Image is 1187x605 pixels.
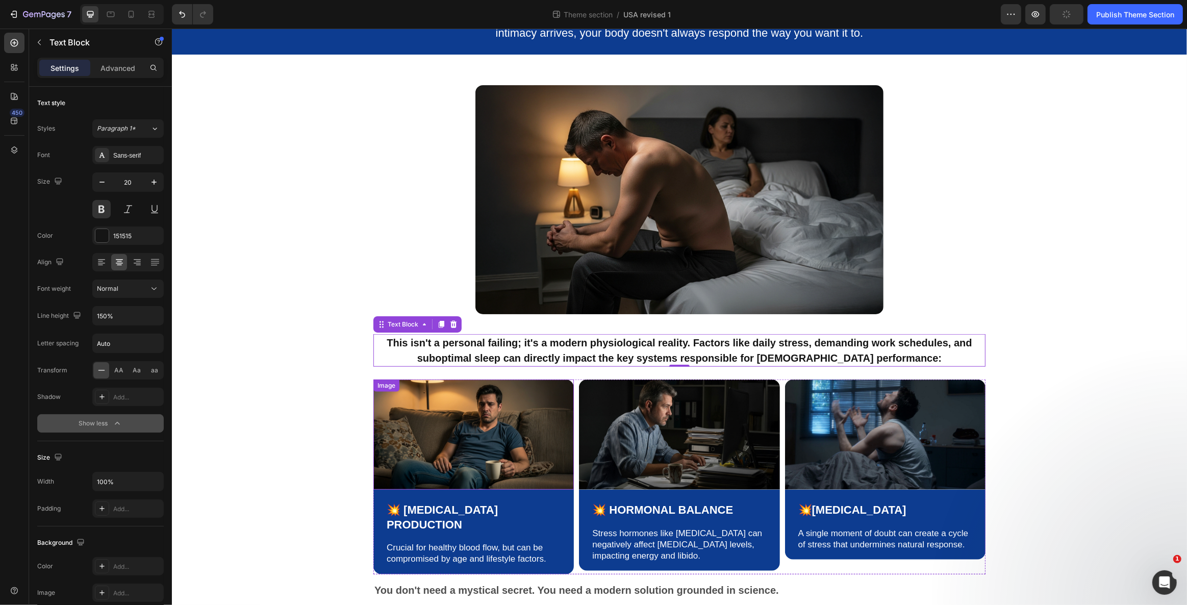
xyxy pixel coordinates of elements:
div: Undo/Redo [172,4,213,24]
p: Stress hormones like [MEDICAL_DATA] can negatively affect [MEDICAL_DATA] levels, impacting energy... [420,499,594,533]
div: Color [37,562,53,571]
img: gempages_570606413160645504-2ea5f7e2-f21d-487e-88ad-42eca156e851.jpg [407,351,608,461]
iframe: Intercom live chat [1152,570,1177,595]
p: You don't need a mystical secret. You need a modern solution grounded in science. [203,556,813,568]
img: gempages_570606413160645504-cb3f9331-3f71-4fef-9b43-6ca56f603c28.png [304,57,712,286]
div: Text Block [214,291,248,300]
div: Image [204,352,225,362]
div: Text style [37,98,65,108]
div: Add... [113,562,161,571]
p: Text Block [49,36,136,48]
div: Shadow [37,392,61,401]
button: Normal [92,280,164,298]
div: Styles [37,124,55,133]
div: Color [37,231,53,240]
div: Font weight [37,284,71,293]
p: 7 [67,8,71,20]
div: Transform [37,366,67,375]
button: Publish Theme Section [1088,4,1183,24]
div: 450 [10,109,24,117]
img: gempages_570606413160645504-4a6c7e4d-b5c9-4e27-9202-fe51763f62eb.jpg [201,351,402,461]
div: Font [37,150,50,160]
div: Image [37,588,55,597]
span: Normal [97,285,118,292]
p: Advanced [100,63,135,73]
div: Publish Theme Section [1096,9,1174,20]
div: Padding [37,504,61,513]
div: Width [37,477,54,486]
span: aa [151,366,159,375]
span: USA revised 1 [623,9,671,20]
p: Settings [50,63,79,73]
div: Align [37,256,66,269]
div: 151515 [113,232,161,241]
span: AA [115,366,124,375]
p: 💥 [MEDICAL_DATA] Production [215,474,389,503]
input: Auto [93,307,163,325]
div: Add... [113,393,161,402]
strong: This isn't a personal failing; it's a modern physiological reality. Factors like daily stress, de... [215,309,800,335]
button: Paragraph 1* [92,119,164,138]
div: Line height [37,309,83,323]
input: Auto [93,472,163,491]
p: A single moment of doubt can create a cycle of stress that undermines natural response. [626,499,800,522]
div: Letter spacing [37,339,79,348]
div: Add... [113,589,161,598]
div: Background [37,536,87,550]
p: 💥[MEDICAL_DATA] [626,474,800,489]
span: Paragraph 1* [97,124,136,133]
button: 7 [4,4,76,24]
span: / [617,9,619,20]
p: 💥 Hormonal Balance [420,474,594,489]
span: 1 [1173,555,1181,563]
p: Crucial for healthy blood flow, but can be compromised by age and lifestyle factors. [215,514,389,536]
div: Show less [79,418,122,428]
div: Size [37,451,64,465]
span: Theme section [562,9,615,20]
div: Add... [113,505,161,514]
img: gempages_570606413160645504-f7e641e6-12a2-469c-810a-588f21350c1c.jpg [613,351,814,461]
button: Show less [37,414,164,433]
input: Auto [93,334,163,352]
span: Aa [133,366,141,375]
div: Sans-serif [113,151,161,160]
div: Size [37,175,64,189]
iframe: Design area [172,29,1187,605]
